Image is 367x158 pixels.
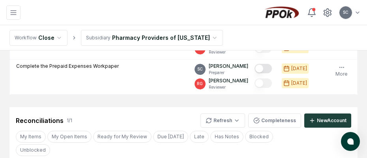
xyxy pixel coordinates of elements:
[341,132,360,151] button: atlas-launcher
[190,131,209,143] button: Late
[209,49,248,55] p: Reviewer
[248,113,301,128] button: Completeness
[209,63,248,70] p: [PERSON_NAME]
[210,131,243,143] button: Has Notes
[16,63,119,70] p: Complete the Prepaid Expenses Workpaper
[16,116,64,125] div: Reconciliations
[200,113,245,128] button: Refresh
[67,117,72,124] div: 1 / 1
[255,64,272,73] button: Mark complete
[304,113,351,128] button: NewAccount
[263,6,301,19] img: PPOk logo
[86,34,110,41] div: Subsidiary
[334,63,349,79] button: More
[153,131,188,143] button: Due Today
[291,65,307,72] div: [DATE]
[209,70,248,76] p: Preparer
[343,9,348,15] span: SC
[197,66,203,72] span: SC
[255,78,272,88] button: Mark complete
[209,84,248,90] p: Reviewer
[9,30,223,46] nav: breadcrumb
[339,6,353,20] button: SC
[317,117,346,124] div: New Account
[197,81,203,87] span: RG
[16,131,46,143] button: My Items
[15,34,37,41] div: Workflow
[16,144,50,156] button: Unblocked
[93,131,152,143] button: Ready for My Review
[47,131,92,143] button: My Open Items
[209,77,248,84] p: [PERSON_NAME]
[245,131,273,143] button: Blocked
[291,80,307,87] div: [DATE]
